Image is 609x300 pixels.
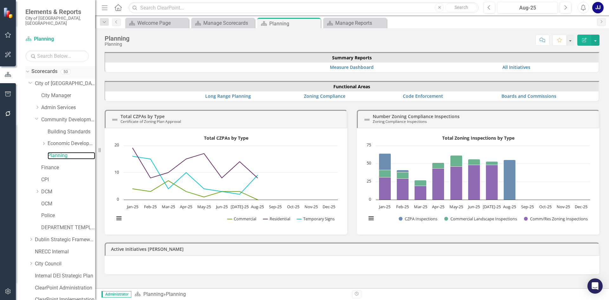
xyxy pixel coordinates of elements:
[105,53,599,63] th: Summary Reports
[31,68,57,75] a: Scorecards
[127,19,187,27] a: Welcome Page
[203,19,253,27] div: Manage Scorecards
[397,172,409,178] path: Feb-25, 9. Commercial Landscape Inspections.
[378,204,390,210] text: Jan-25
[180,204,192,210] text: Apr-25
[111,133,341,228] svg: Interactive chart
[396,204,409,210] text: Feb-25
[35,236,95,243] a: Dublin Strategic Framework
[48,152,95,159] a: Planning
[35,272,95,280] a: Internal DEI Strategic Plan
[363,116,371,123] img: Not Defined
[367,178,371,184] text: 25
[367,142,371,148] text: 75
[415,186,427,200] path: Mar-25, 19. Comm/Res Zoning Inspections.
[227,216,257,222] button: Show Commercial
[503,204,516,210] text: Aug-25
[25,16,89,26] small: City of [GEOGRAPHIC_DATA], [GEOGRAPHIC_DATA]
[504,160,516,200] path: Aug-25, 55. CZPA Inspections.
[399,216,437,222] button: Show CZPA Inspections
[215,204,228,210] text: Jun-25
[269,20,319,28] div: Planning
[486,161,498,165] path: Jul-25, 5. Commercial Landscape Inspections.
[263,216,290,222] button: Show Residential
[379,145,581,200] g: Comm/Res Zoning Inspections, bar series 3 of 3 with 12 bars.
[111,116,119,123] img: Not Defined
[193,19,253,27] a: Manage Scorecards
[134,291,347,298] div: »
[111,133,341,228] div: Total CZPAs by Type. Highcharts interactive chart.
[524,216,587,222] button: Show Comm/Res Zoning Inspections
[25,8,89,16] span: Elements & Reports
[363,133,593,228] div: Total Zoning Inspections by Type. Highcharts interactive chart.
[468,204,480,210] text: Jun-25
[379,177,391,200] path: Jan-25, 31. Comm/Res Zoning Inspections.
[144,204,157,210] text: Feb-25
[101,291,131,297] span: Administrator
[432,204,444,210] text: Apr-25
[379,153,391,170] path: Jan-25, 23. CZPA Inspections.
[25,36,89,43] a: Planning
[287,204,299,210] text: Oct-25
[269,204,282,210] text: Sep-25
[497,2,558,13] button: Aug-25
[35,284,95,292] a: ClearPoint Administration
[367,214,376,223] button: View chart menu, Total Zoning Inspections by Type
[325,19,385,27] a: Manage Reports
[539,204,552,210] text: Oct-25
[335,19,385,27] div: Manage Reports
[231,204,249,210] text: [DATE]-25
[455,5,468,10] span: Search
[126,204,138,210] text: Jan-25
[592,2,604,13] button: JJ
[450,155,462,166] path: May-25, 15. Commercial Landscape Inspections.
[41,116,95,123] a: Community Development
[48,128,95,136] a: Building Standards
[61,69,71,74] div: 50
[468,165,480,200] path: Jun-25, 48. Comm/Res Zoning Inspections.
[449,204,463,210] text: May-25
[121,113,165,119] a: Total CZPAs by Type
[330,64,374,70] a: Measure Dashboard
[25,50,89,62] input: Search Below...
[575,204,587,210] text: Dec-25
[105,82,599,91] th: Functional Areas
[373,119,427,124] small: Zoning Compliance Inspections
[204,135,248,141] text: Total CZPAs by Type
[111,247,595,251] h3: Active Initiatives [PERSON_NAME]
[115,169,119,175] text: 10
[486,165,498,200] path: Jul-25, 48. Comm/Res Zoning Inspections.
[501,93,556,99] a: Boards and Commissions
[432,168,444,200] path: Apr-25, 43. Comm/Res Zoning Inspections.
[132,155,259,196] g: Temporary Signs, line 3 of 3 with 12 data points.
[304,93,345,99] a: Zoning Compliance
[367,160,371,166] text: 50
[41,104,95,111] a: Admin Services
[304,204,318,210] text: Nov-25
[442,135,514,141] text: Total Zoning Inspections by Type
[323,204,335,210] text: Dec-25
[502,64,530,70] a: All Initiatives
[117,196,119,202] text: 0
[369,196,371,202] text: 0
[41,164,95,171] a: Finance
[162,204,175,210] text: Mar-25
[557,204,570,210] text: Nov-25
[397,170,409,172] path: Feb-25, 3. CZPA Inspections.
[166,291,186,297] div: Planning
[403,93,443,99] a: Code Enforcement
[105,35,129,42] div: Planning
[297,216,335,222] button: Show Temporary Signs
[197,204,211,210] text: May-25
[35,80,95,87] a: City of [GEOGRAPHIC_DATA], [GEOGRAPHIC_DATA]
[432,163,444,168] path: Apr-25, 8. Commercial Landscape Inspections.
[445,3,477,12] button: Search
[363,133,593,228] svg: Interactive chart
[444,216,517,222] button: Show Commercial Landscape Inspections
[414,204,427,210] text: Mar-25
[137,19,187,27] div: Welcome Page
[48,140,95,147] a: Economic Development
[41,224,95,231] a: DEPARTMENT TEMPLATE
[41,200,95,208] a: OCM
